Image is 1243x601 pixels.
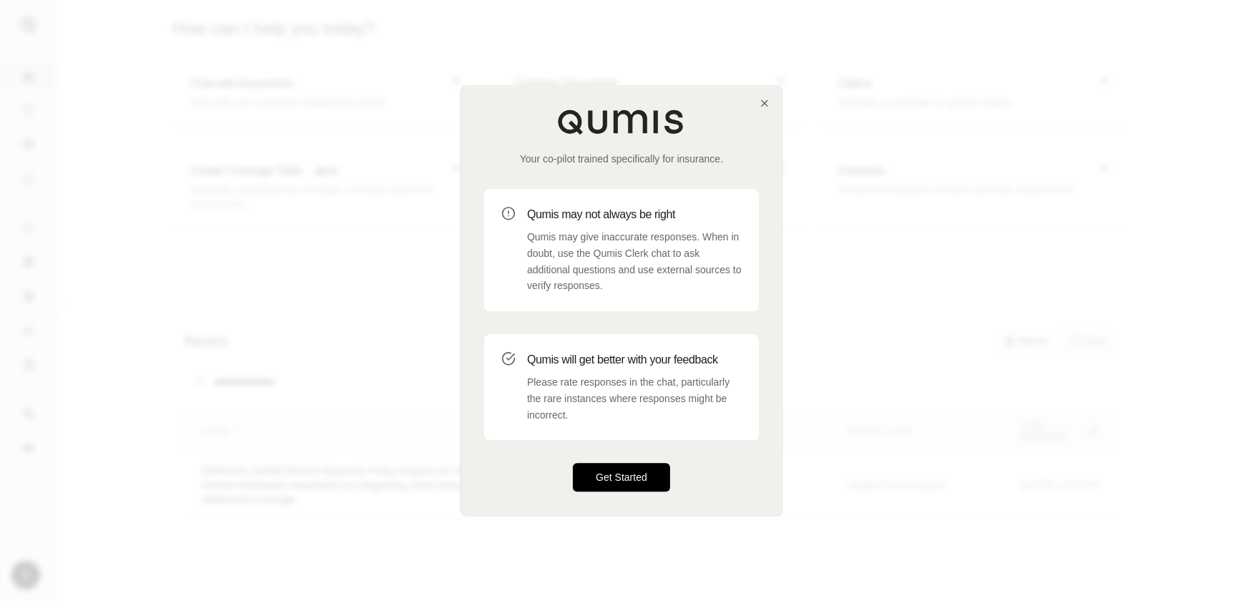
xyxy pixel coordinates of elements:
[557,109,686,135] img: Qumis Logo
[573,464,670,492] button: Get Started
[527,374,742,423] p: Please rate responses in the chat, particularly the rare instances where responses might be incor...
[527,206,742,223] h3: Qumis may not always be right
[484,152,759,166] p: Your co-pilot trained specifically for insurance.
[527,351,742,368] h3: Qumis will get better with your feedback
[527,229,742,294] p: Qumis may give inaccurate responses. When in doubt, use the Qumis Clerk chat to ask additional qu...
